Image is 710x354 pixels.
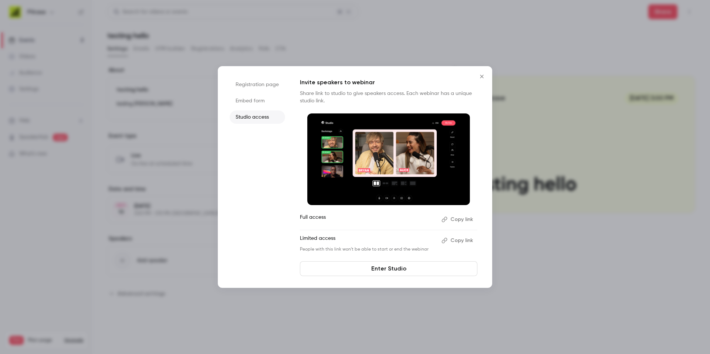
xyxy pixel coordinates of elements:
li: Embed form [230,94,285,108]
p: People with this link won't be able to start or end the webinar [300,246,436,252]
p: Invite speakers to webinar [300,78,477,87]
li: Studio access [230,110,285,124]
p: Full access [300,214,436,225]
li: Registration page [230,78,285,91]
button: Copy link [439,214,477,225]
p: Limited access [300,235,436,246]
button: Copy link [439,235,477,246]
a: Enter Studio [300,261,477,276]
p: Share link to studio to give speakers access. Each webinar has a unique studio link. [300,90,477,105]
button: Close [474,69,489,84]
img: Invite speakers to webinar [307,113,470,205]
